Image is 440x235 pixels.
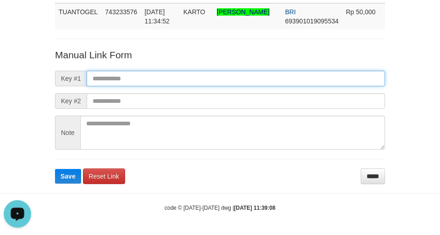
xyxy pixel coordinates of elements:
[55,3,101,29] td: TUANTOGEL
[55,169,81,184] button: Save
[55,93,87,109] span: Key #2
[60,173,76,180] span: Save
[4,4,31,31] button: Open LiveChat chat widget
[346,8,376,16] span: Rp 50,000
[55,71,87,86] span: Key #1
[234,205,275,211] strong: [DATE] 11:39:08
[55,116,80,150] span: Note
[285,8,296,16] span: BRI
[183,8,205,16] span: KARTO
[144,8,170,25] span: [DATE] 11:34:52
[285,17,339,25] span: Copy 693901019095534 to clipboard
[83,168,125,184] a: Reset Link
[89,173,119,180] span: Reset Link
[101,3,141,29] td: 743233576
[165,205,275,211] small: code © [DATE]-[DATE] dwg |
[55,48,385,62] p: Manual Link Form
[217,8,269,16] span: Nama rekening >18 huruf, harap diedit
